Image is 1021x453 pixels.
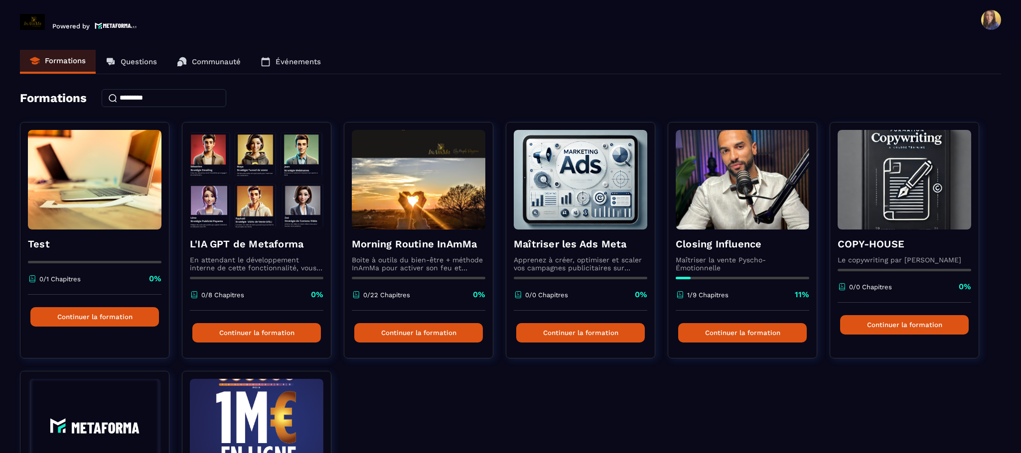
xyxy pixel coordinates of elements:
[28,237,161,251] h4: Test
[20,91,87,105] h4: Formations
[635,289,647,300] p: 0%
[838,237,971,251] h4: COPY-HOUSE
[192,323,321,342] button: Continuer la formation
[506,122,668,371] a: formation-backgroundMaîtriser les Ads MetaApprenez à créer, optimiser et scaler vos campagnes pub...
[363,291,410,299] p: 0/22 Chapitres
[838,130,971,229] img: formation-background
[352,130,485,229] img: formation-background
[344,122,506,371] a: formation-backgroundMorning Routine InAmMaBoite à outils du bien-être + méthode InAmMa pour activ...
[516,323,645,342] button: Continuer la formation
[354,323,483,342] button: Continuer la formation
[28,130,161,229] img: formation-background
[352,256,485,272] p: Boite à outils du bien-être + méthode InAmMa pour activer son feu et écouter la voix de son coeur...
[311,289,323,300] p: 0%
[182,122,344,371] a: formation-backgroundL'IA GPT de MetaformaEn attendant le développement interne de cette fonctionn...
[795,289,809,300] p: 11%
[830,122,992,371] a: formation-backgroundCOPY-HOUSELe copywriting par [PERSON_NAME]0/0 Chapitres0%Continuer la formation
[838,256,971,264] p: Le copywriting par [PERSON_NAME]
[190,256,323,272] p: En attendant le développement interne de cette fonctionnalité, vous pouvez déjà l’utiliser avec C...
[473,289,485,300] p: 0%
[678,323,807,342] button: Continuer la formation
[20,14,45,30] img: logo-branding
[514,130,647,229] img: formation-background
[251,50,331,74] a: Événements
[276,57,321,66] p: Événements
[20,122,182,371] a: formation-backgroundTest0/1 Chapitres0%Continuer la formation
[352,237,485,251] h4: Morning Routine InAmMa
[149,273,161,284] p: 0%
[676,130,809,229] img: formation-background
[840,315,969,335] button: Continuer la formation
[514,237,647,251] h4: Maîtriser les Ads Meta
[45,56,86,65] p: Formations
[95,21,137,30] img: logo
[192,57,241,66] p: Communauté
[121,57,157,66] p: Questions
[52,22,90,30] p: Powered by
[39,275,81,283] p: 0/1 Chapitres
[190,237,323,251] h4: L'IA GPT de Metaforma
[30,307,159,327] button: Continuer la formation
[676,256,809,272] p: Maîtriser la vente Pyscho-Émotionnelle
[20,50,96,74] a: Formations
[190,130,323,229] img: formation-background
[525,291,568,299] p: 0/0 Chapitres
[96,50,167,74] a: Questions
[849,283,892,291] p: 0/0 Chapitres
[668,122,830,371] a: formation-backgroundClosing InfluenceMaîtriser la vente Pyscho-Émotionnelle1/9 Chapitres11%Contin...
[514,256,647,272] p: Apprenez à créer, optimiser et scaler vos campagnes publicitaires sur Facebook et Instagram.
[676,237,809,251] h4: Closing Influence
[687,291,729,299] p: 1/9 Chapitres
[201,291,244,299] p: 0/8 Chapitres
[959,281,971,292] p: 0%
[167,50,251,74] a: Communauté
